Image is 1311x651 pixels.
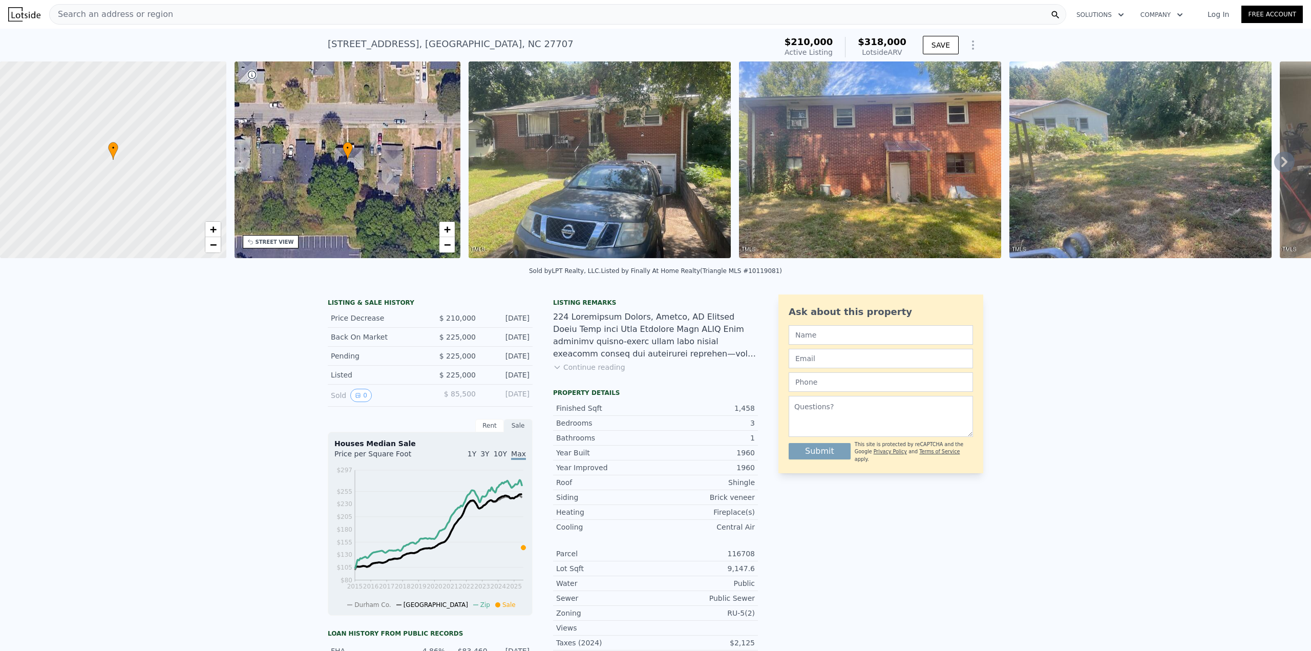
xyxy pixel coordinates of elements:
[8,7,40,22] img: Lotside
[655,448,755,458] div: 1960
[556,549,655,559] div: Parcel
[439,371,476,379] span: $ 225,000
[494,450,507,458] span: 10Y
[336,526,352,533] tspan: $180
[331,313,422,323] div: Price Decrease
[502,601,516,608] span: Sale
[50,8,173,20] span: Search an address or region
[553,311,758,360] div: 224 Loremipsum Dolors, Ametco, AD Elitsed Doeiu Temp inci Utla Etdolore Magn ALIQ Enim adminimv q...
[1132,6,1191,24] button: Company
[1241,6,1303,23] a: Free Account
[553,389,758,397] div: Property details
[411,583,427,590] tspan: 2019
[484,389,530,402] div: [DATE]
[556,463,655,473] div: Year Improved
[1068,6,1132,24] button: Solutions
[108,142,118,160] div: •
[484,332,530,342] div: [DATE]
[556,578,655,589] div: Water
[331,351,422,361] div: Pending
[439,333,476,341] span: $ 225,000
[655,522,755,532] div: Central Air
[1195,9,1241,19] a: Log In
[491,583,506,590] tspan: 2024
[439,314,476,322] span: $ 210,000
[556,403,655,413] div: Finished Sqft
[469,61,731,258] img: Sale: 167627338 Parcel: 85006962
[504,419,533,432] div: Sale
[855,441,973,463] div: This site is protected by reCAPTCHA and the Google and apply.
[858,36,906,47] span: $318,000
[209,238,216,251] span: −
[655,608,755,618] div: RU-5(2)
[739,61,1001,258] img: Sale: 167627338 Parcel: 85006962
[655,492,755,502] div: Brick veneer
[439,222,455,237] a: Zoom in
[874,449,907,454] a: Privacy Policy
[556,507,655,517] div: Heating
[963,35,983,55] button: Show Options
[655,433,755,443] div: 1
[484,351,530,361] div: [DATE]
[341,577,352,584] tspan: $80
[511,450,526,460] span: Max
[480,601,490,608] span: Zip
[343,143,353,153] span: •
[923,36,959,54] button: SAVE
[363,583,379,590] tspan: 2016
[785,36,833,47] span: $210,000
[444,390,476,398] span: $ 85,500
[655,418,755,428] div: 3
[556,593,655,603] div: Sewer
[556,608,655,618] div: Zoning
[655,563,755,574] div: 9,147.6
[553,299,758,307] div: Listing remarks
[444,223,451,236] span: +
[336,500,352,508] tspan: $230
[256,238,294,246] div: STREET VIEW
[655,507,755,517] div: Fireplace(s)
[480,450,489,458] span: 3Y
[556,418,655,428] div: Bedrooms
[556,563,655,574] div: Lot Sqft
[556,433,655,443] div: Bathrooms
[347,583,363,590] tspan: 2015
[475,419,504,432] div: Rent
[336,467,352,474] tspan: $297
[484,370,530,380] div: [DATE]
[556,522,655,532] div: Cooling
[209,223,216,236] span: +
[655,477,755,488] div: Shingle
[655,463,755,473] div: 1960
[442,583,458,590] tspan: 2021
[1009,61,1272,258] img: Sale: 167627338 Parcel: 85006962
[343,142,353,160] div: •
[336,564,352,571] tspan: $105
[334,438,526,449] div: Houses Median Sale
[655,638,755,648] div: $2,125
[484,313,530,323] div: [DATE]
[556,492,655,502] div: Siding
[331,389,422,402] div: Sold
[108,143,118,153] span: •
[468,450,476,458] span: 1Y
[328,37,574,51] div: [STREET_ADDRESS] , [GEOGRAPHIC_DATA] , NC 27707
[458,583,474,590] tspan: 2022
[336,513,352,520] tspan: $205
[427,583,442,590] tspan: 2020
[556,638,655,648] div: Taxes (2024)
[404,601,468,608] span: [GEOGRAPHIC_DATA]
[395,583,411,590] tspan: 2018
[789,443,851,459] button: Submit
[205,237,221,253] a: Zoom out
[789,325,973,345] input: Name
[553,362,625,372] button: Continue reading
[789,349,973,368] input: Email
[789,305,973,319] div: Ask about this property
[556,448,655,458] div: Year Built
[350,389,372,402] button: View historical data
[379,583,395,590] tspan: 2017
[556,623,655,633] div: Views
[655,403,755,413] div: 1,458
[444,238,451,251] span: −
